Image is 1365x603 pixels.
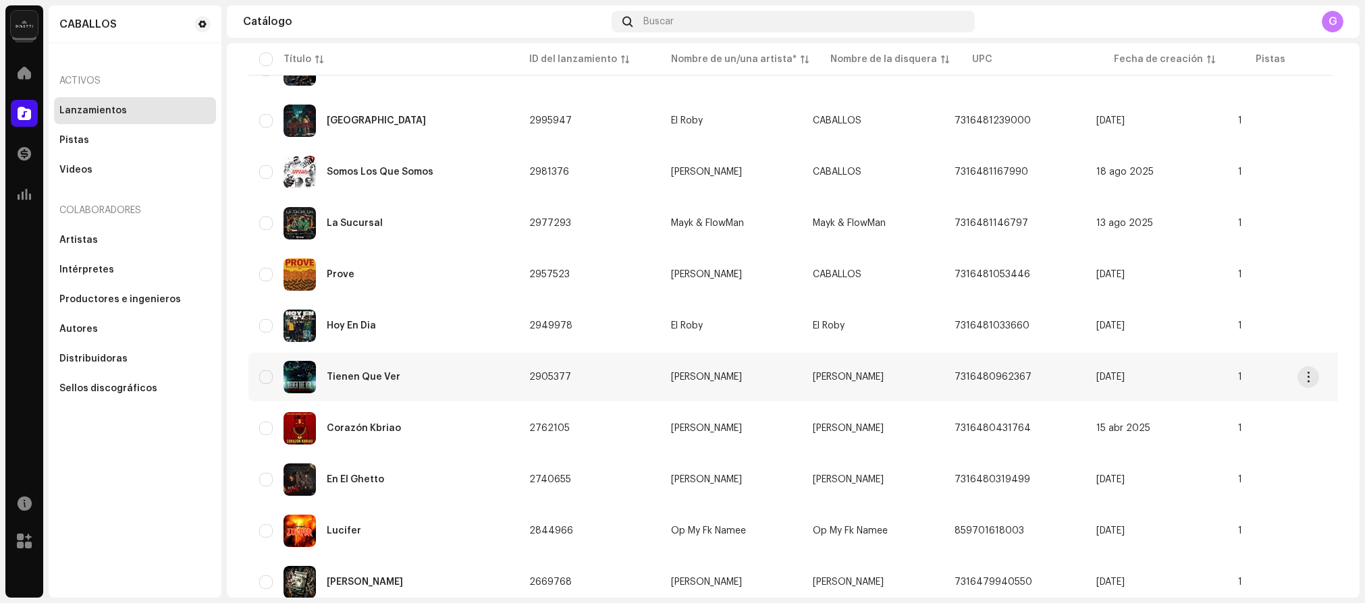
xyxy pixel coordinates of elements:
span: 1 [1238,372,1242,382]
span: Mayk & FlowMan [813,219,886,228]
div: [PERSON_NAME] [671,577,742,587]
div: [PERSON_NAME] [671,167,742,177]
div: Distribuidoras [59,353,128,364]
re-m-nav-item: Autores [54,316,216,343]
span: 1 [1238,577,1242,587]
re-m-nav-item: Intérpretes [54,256,216,283]
span: Buscar [643,16,674,27]
div: El Roby [671,116,703,125]
span: 7316481167990 [955,167,1028,177]
div: Nombre de un/una artista* [671,53,797,66]
span: 13 ago 2025 [1096,219,1153,228]
div: G [1322,11,1343,32]
img: 27a0e3c4-0c05-4000-9aac-bf01ade310e9 [284,515,316,547]
re-m-nav-item: Productores e ingenieros [54,286,216,313]
re-m-nav-item: Videos [54,156,216,183]
span: 1 [1238,424,1242,433]
re-m-nav-item: Distribuidoras [54,345,216,372]
div: La Sucursal [327,219,383,228]
span: 7316481146797 [955,219,1028,228]
div: Videos [59,165,92,175]
span: El Roby [671,321,791,331]
div: [PERSON_NAME] [671,270,742,279]
span: Don Pablo Mures [813,372,884,382]
span: 1 [1238,167,1242,177]
div: Pistas [59,135,89,146]
div: El Roby [671,321,703,331]
span: Don Pablo Mures [671,372,791,382]
div: Título [284,53,311,66]
span: Don Pablo Mures [813,577,884,587]
span: 1 [1238,475,1242,484]
div: Artistas [59,235,98,246]
div: Hoy En Dia [327,321,376,331]
span: CABALLOS [813,167,861,177]
img: 5ff51c56-0363-4262-8789-5eba5519cf2c [284,463,316,496]
span: 18 ago 2025 [1096,167,1154,177]
span: 7316479940550 [955,577,1032,587]
div: [PERSON_NAME] [671,475,742,484]
span: 7316480962367 [955,372,1032,382]
img: 9852281f-9022-48a3-81e7-a6fc46b5bf50 [284,207,316,239]
span: El Roby [671,116,791,125]
div: Somos Los Que Somos [327,167,433,177]
span: 1 [1238,219,1242,228]
div: Op My Fk Namee [671,526,746,536]
img: 5012b6df-c138-40dc-bb52-56c7f4a9626b [284,310,316,342]
div: En El Ghetto [327,475,384,484]
div: Autores [59,324,98,335]
span: 17 jul 2025 [1096,321,1125,331]
span: Jose Luis Lopez [671,270,791,279]
div: [PERSON_NAME] [671,424,742,433]
re-a-nav-header: Colaboradores [54,194,216,227]
span: 2995947 [529,116,572,125]
div: Nombre de la disquera [830,53,937,66]
div: [PERSON_NAME] [671,372,742,382]
span: 15 abr 2025 [1096,424,1150,433]
span: 7316481033660 [955,321,1029,331]
span: 23 jul 2025 [1096,270,1125,279]
span: Don Pablo Mures [813,475,884,484]
span: Don Pablo Mures [813,424,884,433]
span: Op My Fk Namee [671,526,791,536]
re-m-nav-item: Sellos discográficos [54,375,216,402]
span: 859701618003 [955,526,1024,536]
div: Mayk & FlowMan [671,219,744,228]
div: Lucifer [327,526,361,536]
span: 2844966 [529,526,573,536]
div: Tienen Que Ver [327,372,400,382]
img: 441c9d55-1ca4-4090-8d4e-0fe03c9630bc [284,412,316,444]
div: Catálogo [243,16,606,27]
span: 2981376 [529,167,569,177]
span: 1 [1238,321,1242,331]
span: 2669768 [529,577,572,587]
span: CABALLOS [813,116,861,125]
span: CABALLOS [813,270,861,279]
span: Don Pablo Mures [671,424,791,433]
img: 11495b9d-6840-495c-9d87-60f3a6a21219 [284,258,316,291]
div: Prove [327,270,354,279]
div: CABALLOS [59,19,117,30]
span: Op My Fk Namee [813,526,888,536]
span: 7316481053446 [955,270,1030,279]
span: 7316481239000 [955,116,1031,125]
span: 31 mar 2025 [1096,475,1125,484]
div: Sellos discográficos [59,383,157,394]
img: e8d3eef7-a758-455d-9ef9-0d8226697de2 [284,361,316,393]
span: 7316480431764 [955,424,1031,433]
div: ID del lanzamiento [529,53,617,66]
span: Don Pablo Mures [671,577,791,587]
span: 2949978 [529,321,572,331]
div: Fecha de creación [1114,53,1203,66]
div: Productores e ingenieros [59,294,181,305]
span: Mayk & FlowMan [671,219,791,228]
span: 2905377 [529,372,571,382]
span: 1 [1238,526,1242,536]
re-a-nav-header: Activos [54,65,216,97]
re-m-nav-item: Lanzamientos [54,97,216,124]
img: be60fed2-3701-4736-aced-e96bec78ac55 [284,105,316,137]
span: 2 sept 2025 [1096,116,1125,125]
img: 02a7c2d3-3c89-4098-b12f-2ff2945c95ee [11,11,38,38]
